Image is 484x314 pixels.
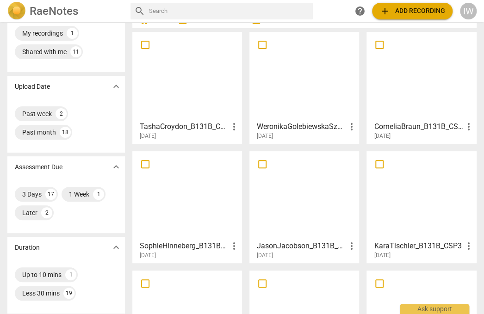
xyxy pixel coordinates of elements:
div: 17 [45,189,56,200]
span: [DATE] [140,132,156,140]
span: [DATE] [257,132,273,140]
h2: RaeNotes [30,5,78,18]
button: Show more [109,80,123,93]
button: Show more [109,160,123,174]
span: more_vert [463,121,474,132]
h3: KaraTischler_B131B_CSP3 [374,240,463,252]
p: Upload Date [15,82,50,92]
a: TashaCroydon_B131B_CSP3[DATE] [136,35,239,140]
img: Logo [7,2,26,20]
span: [DATE] [374,132,390,140]
span: expand_more [111,242,122,253]
a: CorneliaBraun_B131B_CSP3[DATE] [370,35,473,140]
div: Past month [22,128,56,137]
span: expand_more [111,81,122,92]
div: 3 Days [22,190,42,199]
div: Shared with me [22,47,67,56]
h3: SophieHinneberg_B131B_CSP3 [140,240,229,252]
div: Up to 10 mins [22,270,62,279]
span: more_vert [229,240,240,252]
span: more_vert [229,121,240,132]
span: help [354,6,366,17]
div: 2 [41,207,52,218]
div: Less 30 mins [22,289,60,298]
div: 1 [93,189,104,200]
div: 11 [70,46,81,57]
span: more_vert [463,240,474,252]
a: Help [352,3,368,19]
h3: WeronikaGolebiewskaSzarek_B131B_CSP3 [257,121,346,132]
span: [DATE] [140,252,156,259]
button: Show more [109,240,123,254]
a: LogoRaeNotes [7,2,123,20]
div: Past week [22,109,52,118]
span: expand_more [111,161,122,172]
a: JasonJacobson_B131B_CSP3[DATE] [253,154,356,259]
div: 19 [63,288,74,299]
span: add [379,6,391,17]
a: KaraTischler_B131B_CSP3[DATE] [370,154,473,259]
div: 1 Week [69,190,89,199]
button: Upload [372,3,453,19]
span: [DATE] [374,252,390,259]
div: 18 [60,127,71,138]
a: SophieHinneberg_B131B_CSP3[DATE] [136,154,239,259]
span: more_vert [346,240,357,252]
h3: CorneliaBraun_B131B_CSP3 [374,121,463,132]
span: Add recording [379,6,445,17]
p: Duration [15,243,40,252]
span: more_vert [346,121,357,132]
span: [DATE] [257,252,273,259]
p: Assessment Due [15,162,62,172]
div: My recordings [22,29,63,38]
a: WeronikaGolebiewskaSzarek_B131B_CSP3[DATE] [253,35,356,140]
div: 2 [56,108,67,119]
div: 1 [65,269,76,280]
h3: TashaCroydon_B131B_CSP3 [140,121,229,132]
div: Ask support [400,304,469,314]
button: IW [460,3,477,19]
h3: JasonJacobson_B131B_CSP3 [257,240,346,252]
div: 1 [67,28,78,39]
div: Later [22,208,37,217]
span: search [134,6,145,17]
input: Search [149,4,310,18]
